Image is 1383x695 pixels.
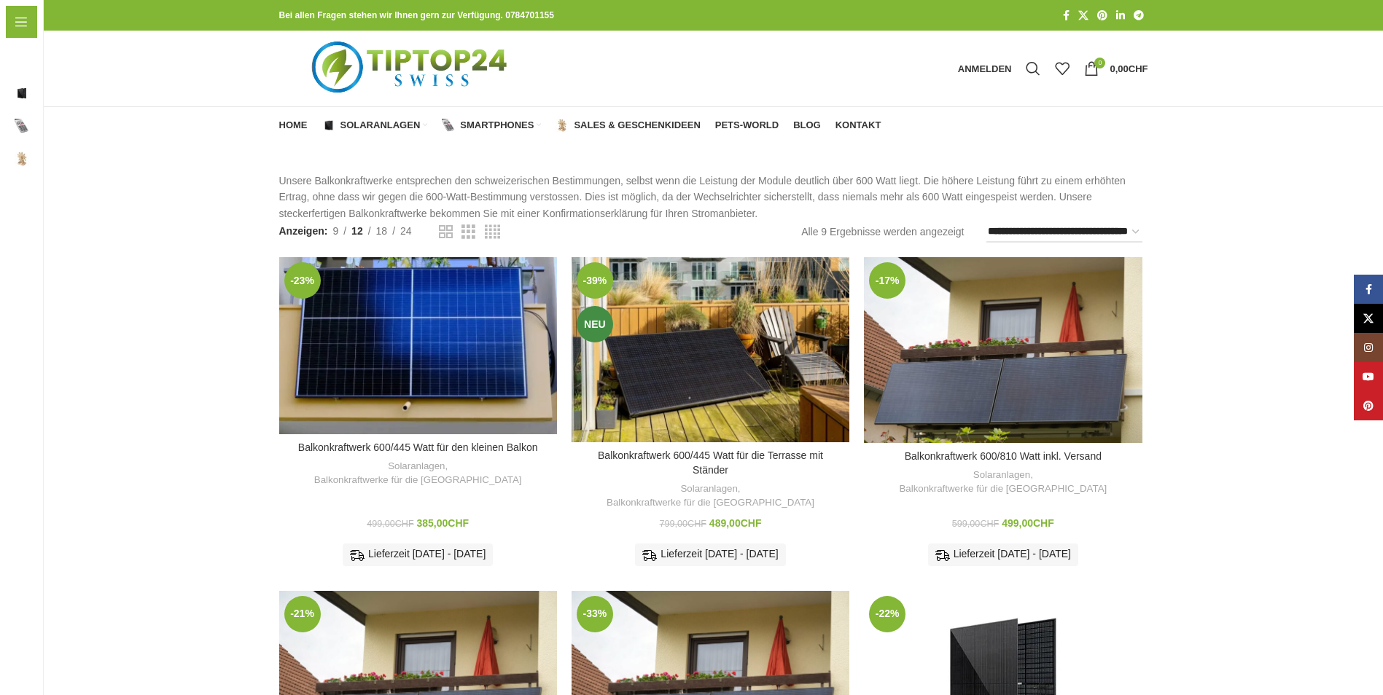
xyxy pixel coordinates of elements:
a: Balkonkraftwerke für die [GEOGRAPHIC_DATA] [607,496,814,510]
span: 24 [400,225,412,237]
span: CHF [395,519,414,529]
bdi: 799,00 [660,519,706,529]
bdi: 599,00 [952,519,999,529]
p: Unsere Balkonkraftwerke entsprechen den schweizerischen Bestimmungen, selbst wenn die Leistung de... [279,173,1148,221]
a: Solaranlagen [973,468,1030,482]
span: Pets-World [715,119,779,131]
a: Balkonkraftwerk 600/810 Watt inkl. Versand [864,257,1142,443]
a: X Social Link [1074,6,1093,25]
a: 18 [371,223,393,239]
span: CHF [1129,63,1148,74]
span: Home [279,119,308,131]
select: Shop-Reihenfolge [986,221,1142,243]
a: Pets-World [715,111,779,140]
span: -17% [869,262,905,299]
span: CHF [741,517,762,529]
p: Alle 9 Ergebnisse werden angezeigt [801,224,964,240]
a: 9 [327,223,343,239]
a: 0 0,00CHF [1077,54,1155,83]
span: Kontakt [15,244,52,270]
strong: Bei allen Fragen stehen wir Ihnen gern zur Verfügung. 0784701155 [279,10,554,20]
a: Facebook Social Link [1354,275,1383,304]
span: Smartphones [460,119,534,131]
span: 9 [332,225,338,237]
div: Suche [1018,54,1048,83]
img: Smartphones [442,119,455,132]
span: Kontakt [835,119,881,131]
a: Smartphones [442,111,541,140]
a: Rasteransicht 4 [485,223,500,241]
a: Balkonkraftwerk 600/445 Watt für die Terrasse mit Ständer [572,257,849,442]
span: Pets-World [15,178,69,205]
a: Rasteransicht 2 [439,223,453,241]
div: Lieferzeit [DATE] - [DATE] [928,543,1078,565]
span: 0 [1094,58,1105,68]
div: , [871,468,1134,495]
a: Instagram Social Link [1354,333,1383,362]
a: Balkonkraftwerk 600/445 Watt für den kleinen Balkon [279,257,557,434]
a: Balkonkraftwerke für die [GEOGRAPHIC_DATA] [899,482,1107,496]
span: Solaranlagen [340,119,421,131]
a: Balkonkraftwerk 600/810 Watt inkl. Versand [905,450,1102,462]
span: CHF [1033,517,1054,529]
span: Sales & Geschenkideen [574,119,700,131]
a: Rasteransicht 3 [461,223,475,241]
bdi: 499,00 [1002,517,1054,529]
bdi: 0,00 [1110,63,1148,74]
a: Blog [793,111,821,140]
span: CHF [448,517,469,529]
span: Smartphones [36,113,101,139]
img: Solaranlagen [15,86,29,101]
span: Sales & Geschenkideen [36,146,152,172]
a: Balkonkraftwerke für die [GEOGRAPHIC_DATA] [314,474,522,487]
span: Solaranlagen [36,80,101,106]
a: Pinterest Social Link [1354,391,1383,420]
a: Pinterest Social Link [1093,6,1112,25]
a: 24 [395,223,417,239]
div: Meine Wunschliste [1048,54,1077,83]
a: Balkonkraftwerk 600/445 Watt für die Terrasse mit Ständer [598,449,823,476]
a: Sales & Geschenkideen [556,111,700,140]
a: LinkedIn Social Link [1112,6,1129,25]
span: Menü [35,14,62,30]
span: -22% [869,596,905,632]
bdi: 489,00 [709,517,762,529]
a: Facebook Social Link [1059,6,1074,25]
span: Anzeigen [279,223,328,239]
img: Tiptop24 Nachhaltige & Faire Produkte [279,31,544,106]
a: Telegram Social Link [1129,6,1148,25]
a: Logo der Website [279,62,544,74]
span: Blog [793,119,821,131]
a: Home [279,111,308,140]
a: 12 [346,223,368,239]
a: Anmelden [951,54,1019,83]
span: Home [15,47,43,74]
span: -21% [284,596,321,632]
div: , [579,482,842,509]
div: Hauptnavigation [272,111,889,140]
span: -39% [577,262,613,299]
div: Lieferzeit [DATE] - [DATE] [343,543,493,565]
a: Solaranlagen [322,111,428,140]
bdi: 499,00 [367,519,413,529]
a: Balkonkraftwerk 600/445 Watt für den kleinen Balkon [298,441,538,453]
bdi: 385,00 [417,517,470,529]
span: Blog [15,211,37,237]
span: -23% [284,262,321,299]
span: CHF [687,519,706,529]
a: Solaranlagen [680,482,737,496]
a: X Social Link [1354,304,1383,333]
img: Smartphones [15,119,29,133]
a: YouTube Social Link [1354,362,1383,391]
div: Lieferzeit [DATE] - [DATE] [635,543,785,565]
a: Kontakt [835,111,881,140]
span: -33% [577,596,613,632]
span: Neu [577,306,613,342]
img: Sales & Geschenkideen [15,152,29,166]
a: Solaranlagen [388,460,445,474]
span: 18 [376,225,388,237]
span: Anmelden [958,64,1012,74]
div: , [287,460,550,487]
span: 12 [351,225,363,237]
span: CHF [980,519,999,529]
